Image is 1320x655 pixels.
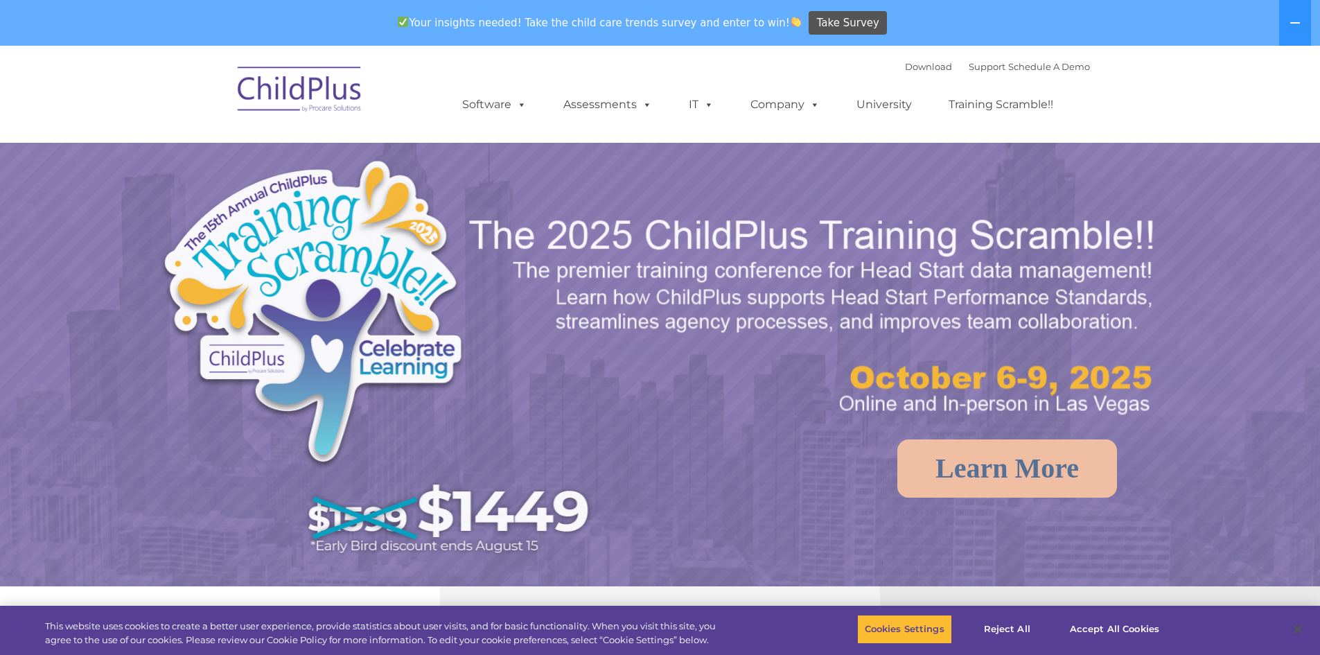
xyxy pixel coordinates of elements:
a: Support [969,61,1005,72]
a: Download [905,61,952,72]
a: University [843,91,926,119]
a: Learn More [897,439,1117,498]
a: Assessments [549,91,666,119]
button: Close [1283,614,1313,645]
img: ChildPlus by Procare Solutions [231,57,369,126]
span: Take Survey [817,11,879,35]
span: Your insights needed! Take the child care trends survey and enter to win! [392,9,807,36]
a: Software [448,91,540,119]
button: Accept All Cookies [1062,615,1167,644]
a: Schedule A Demo [1008,61,1090,72]
img: 👏 [791,17,801,27]
div: This website uses cookies to create a better user experience, provide statistics about user visit... [45,620,726,647]
button: Cookies Settings [857,615,952,644]
a: Company [737,91,834,119]
font: | [905,61,1090,72]
button: Reject All [964,615,1050,644]
img: ✅ [398,17,408,27]
a: Training Scramble!! [935,91,1067,119]
a: Take Survey [809,11,887,35]
a: IT [675,91,728,119]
